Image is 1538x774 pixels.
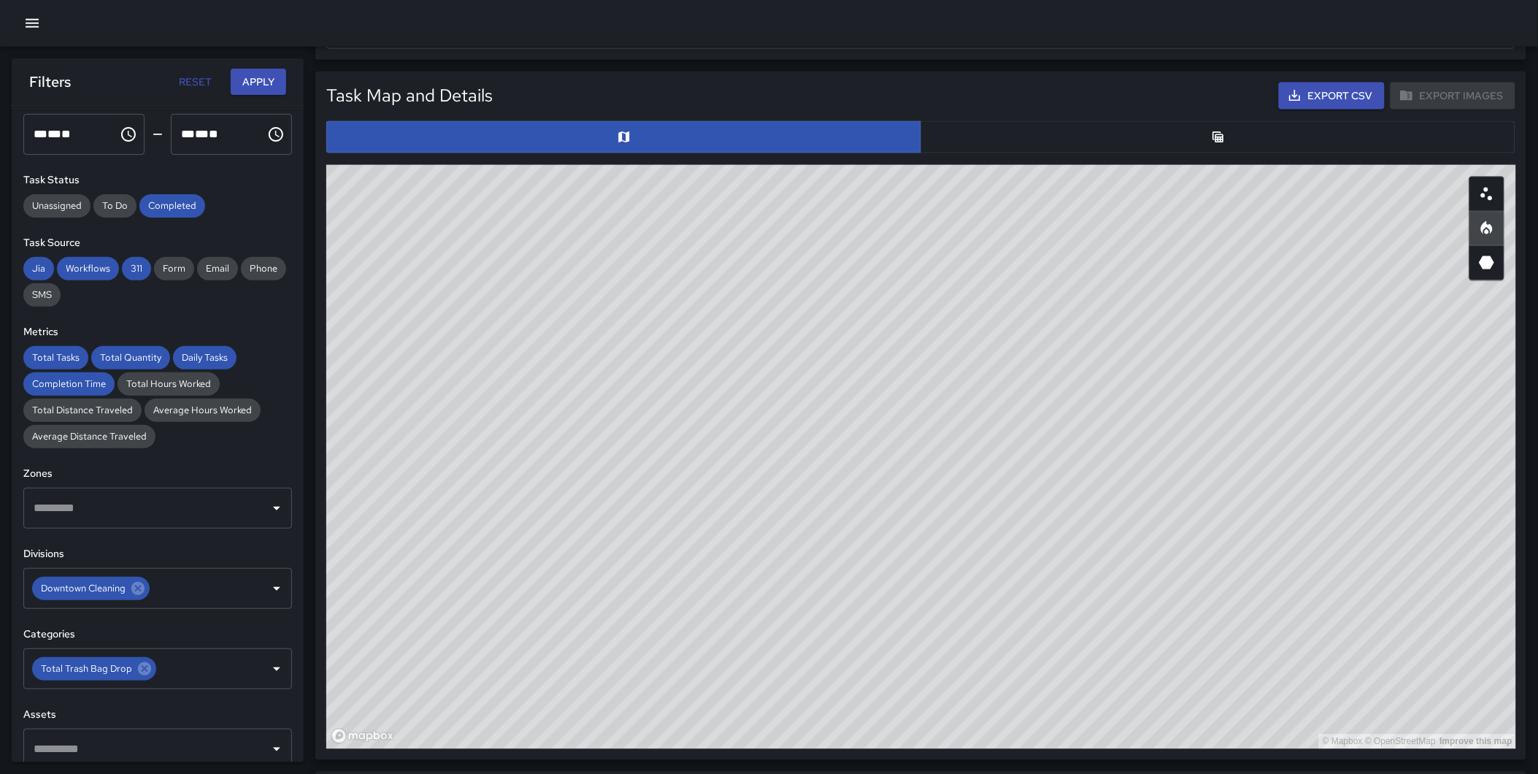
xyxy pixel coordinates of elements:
button: Heatmap [1469,211,1504,246]
div: Workflows [57,257,119,280]
span: Form [154,261,194,276]
div: Phone [241,257,286,280]
span: Completed [139,199,205,213]
span: Average Distance Traveled [23,429,155,444]
h6: Task Source [23,235,292,251]
span: Completion Time [23,377,115,391]
h6: Task Status [23,172,292,188]
div: Completed [139,194,205,218]
button: Scatterplot [1469,177,1504,212]
h6: Assets [23,707,292,723]
div: Downtown Cleaning [32,577,150,600]
button: Export CSV [1279,83,1385,110]
div: To Do [93,194,137,218]
span: Hours [34,129,47,139]
span: Total Quantity [91,350,170,365]
h6: Metrics [23,324,292,340]
div: Total Quantity [91,346,170,369]
span: 311 [122,261,151,276]
div: Email [197,257,238,280]
svg: Scatterplot [1478,185,1496,203]
h6: Categories [23,627,292,643]
span: Jia [23,261,54,276]
svg: Map [617,130,631,145]
button: Map [326,121,921,153]
h5: Task Map and Details [326,84,493,107]
span: To Do [93,199,137,213]
span: Total Distance Traveled [23,403,142,418]
button: Table [920,121,1515,153]
span: Meridiem [61,129,71,139]
button: Open [266,578,287,599]
h6: Zones [23,466,292,482]
button: Choose time, selected time is 12:00 AM [114,120,143,149]
span: Workflows [57,261,119,276]
div: SMS [23,283,61,307]
div: Jia [23,257,54,280]
div: Total Trash Bag Drop [32,657,156,681]
div: Average Hours Worked [145,399,261,422]
span: Total Tasks [23,350,88,365]
svg: Table [1211,130,1226,145]
span: Daily Tasks [173,350,237,365]
svg: 3D Heatmap [1478,254,1496,272]
span: Average Hours Worked [145,403,261,418]
h6: Filters [29,70,71,93]
div: Total Distance Traveled [23,399,142,422]
div: Completion Time [23,372,115,396]
span: Unassigned [23,199,91,213]
span: SMS [23,288,61,302]
span: Total Trash Bag Drop [32,662,141,676]
div: Unassigned [23,194,91,218]
span: Total Hours Worked [118,377,220,391]
span: Minutes [47,129,61,139]
div: Average Distance Traveled [23,425,155,448]
span: Phone [241,261,286,276]
button: Open [266,498,287,518]
span: Hours [181,129,195,139]
button: Apply [231,69,286,96]
span: Meridiem [209,129,218,139]
div: Daily Tasks [173,346,237,369]
h6: Divisions [23,546,292,562]
svg: Heatmap [1478,220,1496,237]
button: 3D Heatmap [1469,245,1504,280]
button: Open [266,739,287,759]
button: Choose time, selected time is 11:59 PM [261,120,291,149]
div: Total Tasks [23,346,88,369]
button: Reset [172,69,219,96]
div: 311 [122,257,151,280]
span: Minutes [195,129,209,139]
span: Email [197,261,238,276]
div: Total Hours Worked [118,372,220,396]
button: Open [266,659,287,679]
div: Form [154,257,194,280]
span: Downtown Cleaning [32,581,134,596]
